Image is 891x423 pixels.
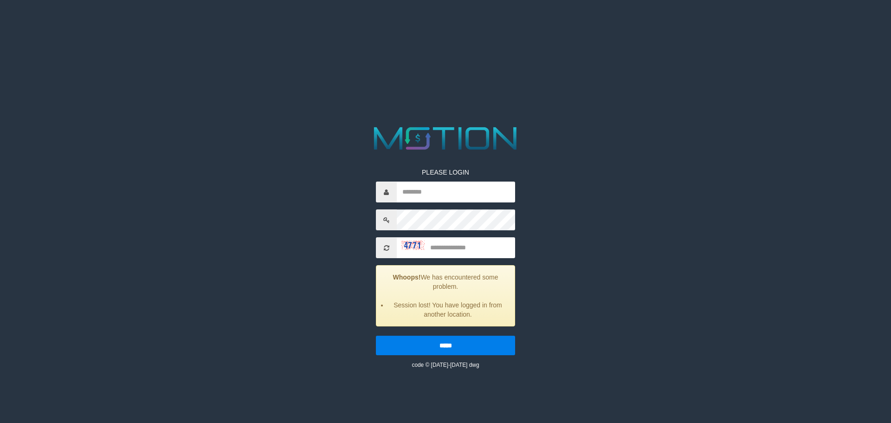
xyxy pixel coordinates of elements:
[393,273,421,281] strong: Whoops!
[376,168,515,177] p: PLEASE LOGIN
[376,265,515,326] div: We has encountered some problem.
[388,300,508,319] li: Session lost! You have logged in from another location.
[412,362,479,368] small: code © [DATE]-[DATE] dwg
[368,123,523,154] img: MOTION_logo.png
[401,241,425,250] img: captcha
